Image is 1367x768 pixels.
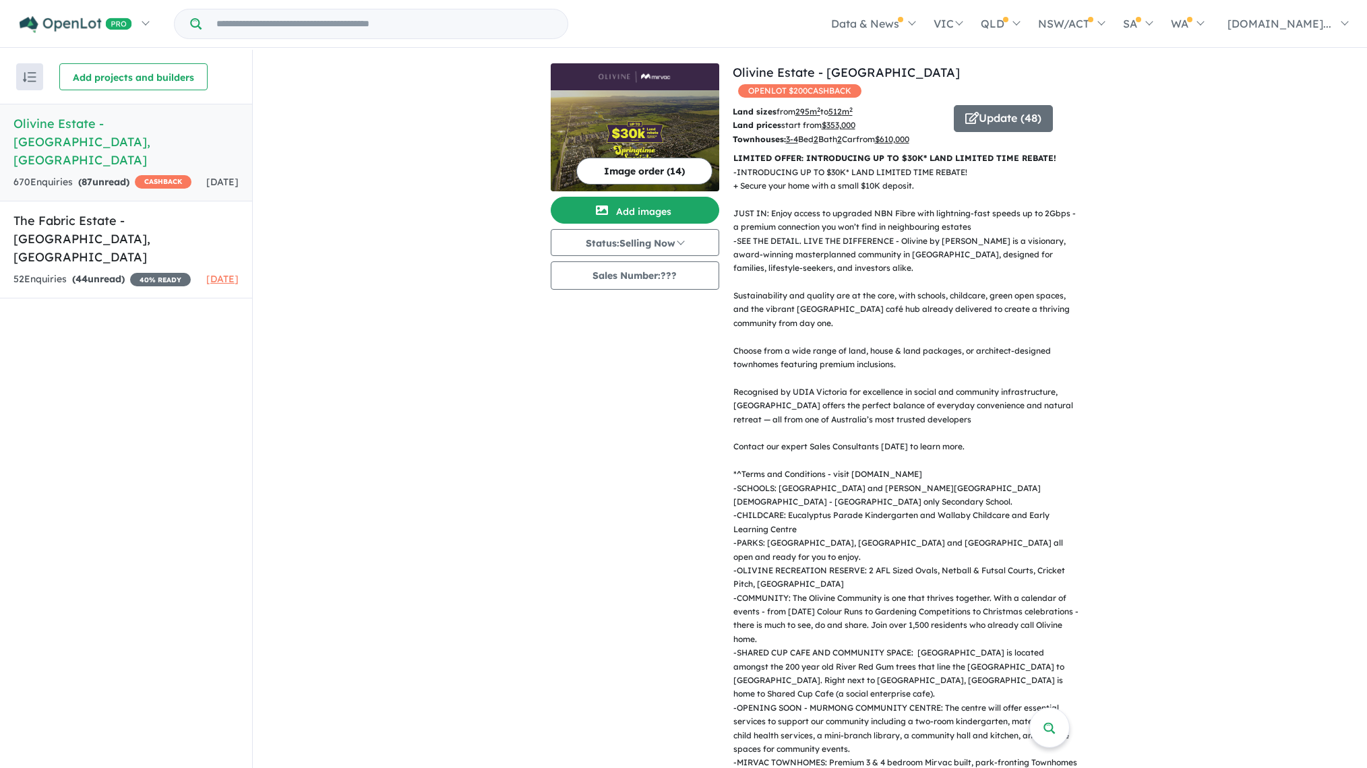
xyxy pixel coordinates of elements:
[551,90,719,191] img: Olivine Estate - Donnybrook
[82,176,92,188] span: 87
[576,158,712,185] button: Image order (14)
[206,176,239,188] span: [DATE]
[13,212,239,266] h5: The Fabric Estate - [GEOGRAPHIC_DATA] , [GEOGRAPHIC_DATA]
[738,84,861,98] span: OPENLOT $ 200 CASHBACK
[786,134,798,144] u: 3-4
[733,482,1081,509] p: - SCHOOLS: [GEOGRAPHIC_DATA] and [PERSON_NAME][GEOGRAPHIC_DATA][DEMOGRAPHIC_DATA] - [GEOGRAPHIC_D...
[13,115,239,169] h5: Olivine Estate - [GEOGRAPHIC_DATA] , [GEOGRAPHIC_DATA]
[733,106,777,117] b: Land sizes
[75,273,88,285] span: 44
[130,273,191,286] span: 40 % READY
[551,229,719,256] button: Status:Selling Now
[849,106,853,113] sup: 2
[733,65,960,80] a: Olivine Estate - [GEOGRAPHIC_DATA]
[733,120,781,130] b: Land prices
[837,134,842,144] u: 2
[814,134,818,144] u: 2
[733,591,1081,647] p: - COMMUNITY: The Olivine Community is one that thrives together. With a calendar of events - from...
[78,176,129,188] strong: ( unread)
[204,9,565,38] input: Try estate name, suburb, builder or developer
[733,701,1081,757] p: - OPENING SOON - MURMONG COMMUNITY CENTRE: The centre will offer essential services to support ou...
[551,197,719,224] button: Add images
[23,72,36,82] img: sort.svg
[733,234,1081,482] p: - SEE THE DETAIL. LIVE THE DIFFERENCE - Olivine by [PERSON_NAME] is a visionary, award-winning ma...
[733,166,1081,234] p: - INTRODUCING UP TO $30K* LAND LIMITED TIME REBATE! + Secure your home with a small $10K deposit....
[817,106,820,113] sup: 2
[733,564,1081,591] p: - OLIVINE RECREATION RESERVE: 2 AFL Sized Ovals, Netball & Futsal Courts, Cricket Pitch, [GEOGRAP...
[1227,17,1331,30] span: [DOMAIN_NAME]...
[135,175,191,189] span: CASHBACK
[59,63,208,90] button: Add projects and builders
[556,69,714,85] img: Olivine Estate - Donnybrook Logo
[795,106,820,117] u: 295 m
[551,261,719,290] button: Sales Number:???
[733,646,1081,701] p: - SHARED CUP CAFE AND COMMUNITY SPACE: [GEOGRAPHIC_DATA] is located amongst the 200 year old Rive...
[733,152,1070,165] p: LIMITED OFFER: INTRODUCING UP TO $30K* LAND LIMITED TIME REBATE!
[733,133,944,146] p: Bed Bath Car from
[551,63,719,191] a: Olivine Estate - Donnybrook LogoOlivine Estate - Donnybrook
[822,120,855,130] u: $ 353,000
[733,536,1081,564] p: - PARKS: [GEOGRAPHIC_DATA], [GEOGRAPHIC_DATA] and [GEOGRAPHIC_DATA] all open and ready for you to...
[733,119,944,132] p: start from
[72,273,125,285] strong: ( unread)
[13,174,191,191] div: 670 Enquir ies
[875,134,909,144] u: $ 610,000
[733,134,786,144] b: Townhouses:
[820,106,853,117] span: to
[20,16,132,33] img: Openlot PRO Logo White
[206,273,239,285] span: [DATE]
[733,509,1081,536] p: - CHILDCARE: Eucalyptus Parade Kindergarten and Wallaby Childcare and Early Learning Centre
[13,271,191,288] div: 52 Enquir ies
[733,105,944,119] p: from
[828,106,853,117] u: 512 m
[954,105,1053,132] button: Update (48)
